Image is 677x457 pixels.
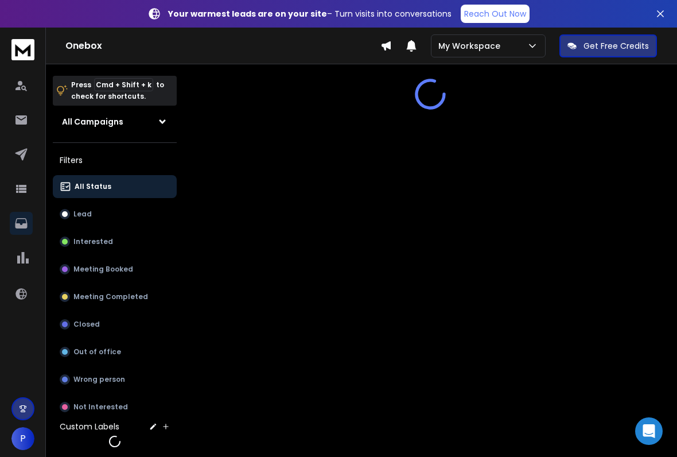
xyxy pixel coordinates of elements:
[73,320,100,329] p: Closed
[11,427,34,450] button: P
[53,110,177,133] button: All Campaigns
[73,210,92,219] p: Lead
[168,8,452,20] p: – Turn visits into conversations
[71,79,164,102] p: Press to check for shortcuts.
[53,313,177,336] button: Closed
[62,116,123,127] h1: All Campaigns
[73,292,148,301] p: Meeting Completed
[73,237,113,246] p: Interested
[559,34,657,57] button: Get Free Credits
[73,402,128,412] p: Not Interested
[53,203,177,226] button: Lead
[635,417,663,445] div: Open Intercom Messenger
[53,396,177,419] button: Not Interested
[438,40,505,52] p: My Workspace
[168,8,327,20] strong: Your warmest leads are on your site
[73,265,133,274] p: Meeting Booked
[60,421,119,432] h3: Custom Labels
[73,347,121,357] p: Out of office
[11,39,34,60] img: logo
[53,340,177,363] button: Out of office
[65,39,380,53] h1: Onebox
[583,40,649,52] p: Get Free Credits
[75,182,111,191] p: All Status
[73,375,125,384] p: Wrong person
[461,5,530,23] a: Reach Out Now
[53,258,177,281] button: Meeting Booked
[94,78,153,91] span: Cmd + Shift + k
[53,368,177,391] button: Wrong person
[53,230,177,253] button: Interested
[464,8,526,20] p: Reach Out Now
[53,285,177,308] button: Meeting Completed
[53,175,177,198] button: All Status
[53,152,177,168] h3: Filters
